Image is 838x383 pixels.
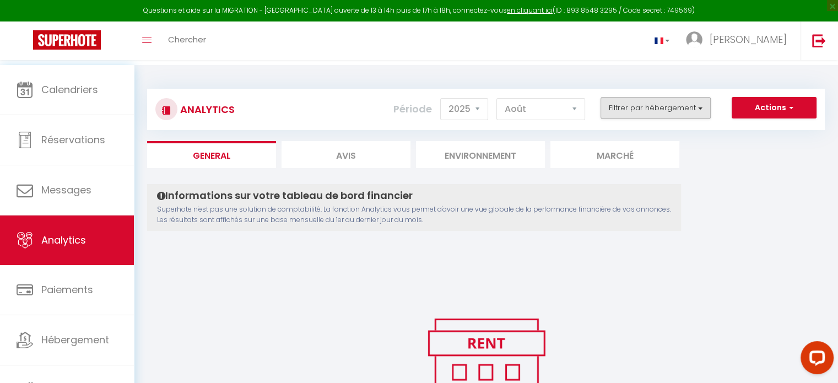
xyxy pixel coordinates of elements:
iframe: LiveChat chat widget [792,337,838,383]
span: Paiements [41,283,93,296]
span: Hébergement [41,333,109,347]
a: ... [PERSON_NAME] [678,21,801,60]
label: Période [393,97,432,121]
button: Filtrer par hébergement [601,97,711,119]
span: Calendriers [41,83,98,96]
li: Marché [550,141,679,168]
img: logout [812,34,826,47]
span: [PERSON_NAME] [710,33,787,46]
h4: Informations sur votre tableau de bord financier [157,190,671,202]
li: Environnement [416,141,545,168]
img: ... [686,31,702,48]
p: Superhote n'est pas une solution de comptabilité. La fonction Analytics vous permet d'avoir une v... [157,204,671,225]
span: Réservations [41,133,105,147]
h3: Analytics [177,97,235,122]
a: en cliquant ici [507,6,553,15]
span: Analytics [41,233,86,247]
li: General [147,141,276,168]
span: Chercher [168,34,206,45]
button: Actions [732,97,817,119]
span: Messages [41,183,91,197]
img: Super Booking [33,30,101,50]
li: Avis [282,141,410,168]
a: Chercher [160,21,214,60]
